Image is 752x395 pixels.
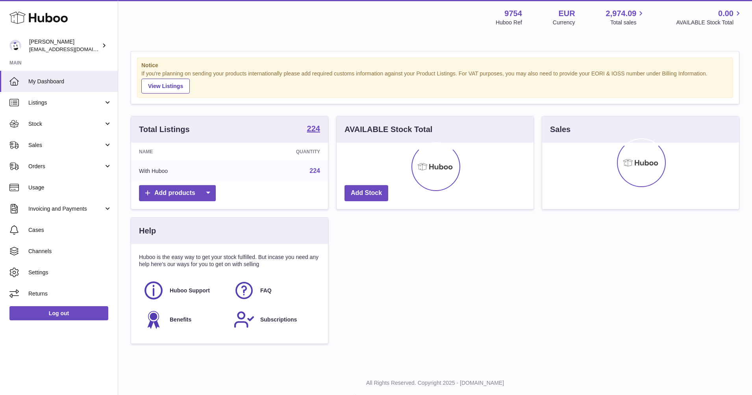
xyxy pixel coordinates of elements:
a: Huboo Support [143,280,226,301]
h3: Sales [550,124,570,135]
span: FAQ [260,287,272,294]
div: Currency [553,19,575,26]
td: With Huboo [131,161,235,181]
a: Add products [139,185,216,201]
a: Subscriptions [233,309,316,330]
span: Subscriptions [260,316,297,323]
span: Returns [28,290,112,298]
span: Invoicing and Payments [28,205,104,213]
span: Listings [28,99,104,107]
a: Add Stock [345,185,388,201]
th: Name [131,143,235,161]
img: info@fieldsluxury.london [9,40,21,51]
span: Huboo Support [170,287,210,294]
h3: AVAILABLE Stock Total [345,124,432,135]
a: 224 [309,167,320,174]
p: All Rights Reserved. Copyright 2025 - [DOMAIN_NAME] [124,379,746,387]
div: Huboo Ref [496,19,522,26]
strong: 224 [307,125,320,132]
h3: Total Listings [139,124,190,135]
strong: Notice [141,62,729,69]
span: Settings [28,269,112,276]
span: Stock [28,120,104,128]
span: Channels [28,248,112,255]
a: FAQ [233,280,316,301]
span: [EMAIL_ADDRESS][DOMAIN_NAME] [29,46,116,52]
span: Orders [28,163,104,170]
a: Benefits [143,309,226,330]
span: Total sales [610,19,645,26]
a: 224 [307,125,320,134]
strong: 9754 [504,8,522,19]
strong: EUR [558,8,575,19]
div: [PERSON_NAME] [29,38,100,53]
span: AVAILABLE Stock Total [676,19,743,26]
a: View Listings [141,79,190,94]
div: If you're planning on sending your products internationally please add required customs informati... [141,70,729,94]
h3: Help [139,226,156,236]
p: Huboo is the easy way to get your stock fulfilled. But incase you need any help here's our ways f... [139,254,320,268]
a: 2,974.09 Total sales [606,8,646,26]
a: 0.00 AVAILABLE Stock Total [676,8,743,26]
span: 0.00 [718,8,733,19]
span: Cases [28,226,112,234]
span: Sales [28,141,104,149]
span: Benefits [170,316,191,323]
span: My Dashboard [28,78,112,85]
span: Usage [28,184,112,191]
a: Log out [9,306,108,320]
span: 2,974.09 [606,8,637,19]
th: Quantity [235,143,328,161]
